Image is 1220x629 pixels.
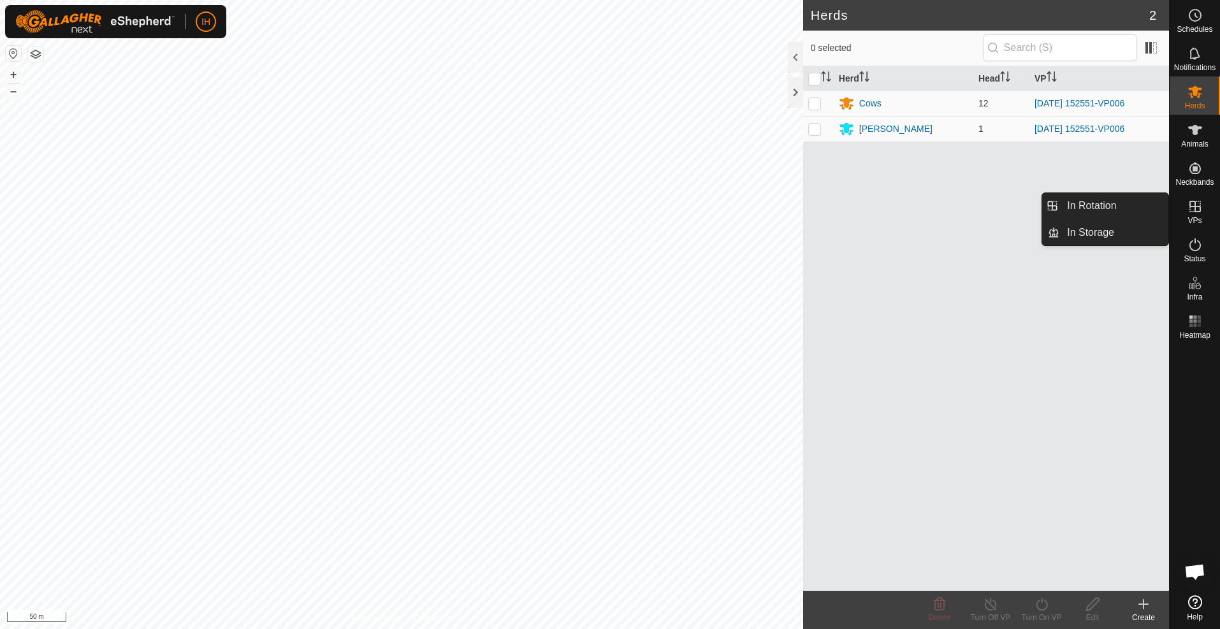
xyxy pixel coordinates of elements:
[1177,25,1212,33] span: Schedules
[6,83,21,99] button: –
[821,73,831,83] p-sorticon: Activate to sort
[6,67,21,82] button: +
[978,98,989,108] span: 12
[1035,124,1124,134] a: [DATE] 152551-VP006
[1000,73,1010,83] p-sorticon: Activate to sort
[859,97,882,110] div: Cows
[973,66,1029,91] th: Head
[15,10,175,33] img: Gallagher Logo
[201,15,210,29] span: IH
[1067,198,1116,213] span: In Rotation
[1187,613,1203,621] span: Help
[1042,193,1168,219] li: In Rotation
[1067,225,1114,240] span: In Storage
[351,612,399,624] a: Privacy Policy
[1170,590,1220,626] a: Help
[1149,6,1156,25] span: 2
[811,41,983,55] span: 0 selected
[834,66,973,91] th: Herd
[978,124,984,134] span: 1
[965,612,1016,623] div: Turn Off VP
[1059,220,1168,245] a: In Storage
[1179,331,1210,339] span: Heatmap
[1118,612,1169,623] div: Create
[1187,293,1202,301] span: Infra
[1059,193,1168,219] a: In Rotation
[6,46,21,61] button: Reset Map
[1176,553,1214,591] div: Open chat
[28,47,43,62] button: Map Layers
[1035,98,1124,108] a: [DATE] 152551-VP006
[1187,217,1202,224] span: VPs
[1184,255,1205,263] span: Status
[1029,66,1169,91] th: VP
[414,612,452,624] a: Contact Us
[1184,102,1205,110] span: Herds
[1181,140,1209,148] span: Animals
[859,122,933,136] div: [PERSON_NAME]
[1042,220,1168,245] li: In Storage
[1174,64,1216,71] span: Notifications
[1016,612,1067,623] div: Turn On VP
[929,613,951,622] span: Delete
[859,73,869,83] p-sorticon: Activate to sort
[983,34,1137,61] input: Search (S)
[1175,178,1214,186] span: Neckbands
[1067,612,1118,623] div: Edit
[1047,73,1057,83] p-sorticon: Activate to sort
[811,8,1149,23] h2: Herds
